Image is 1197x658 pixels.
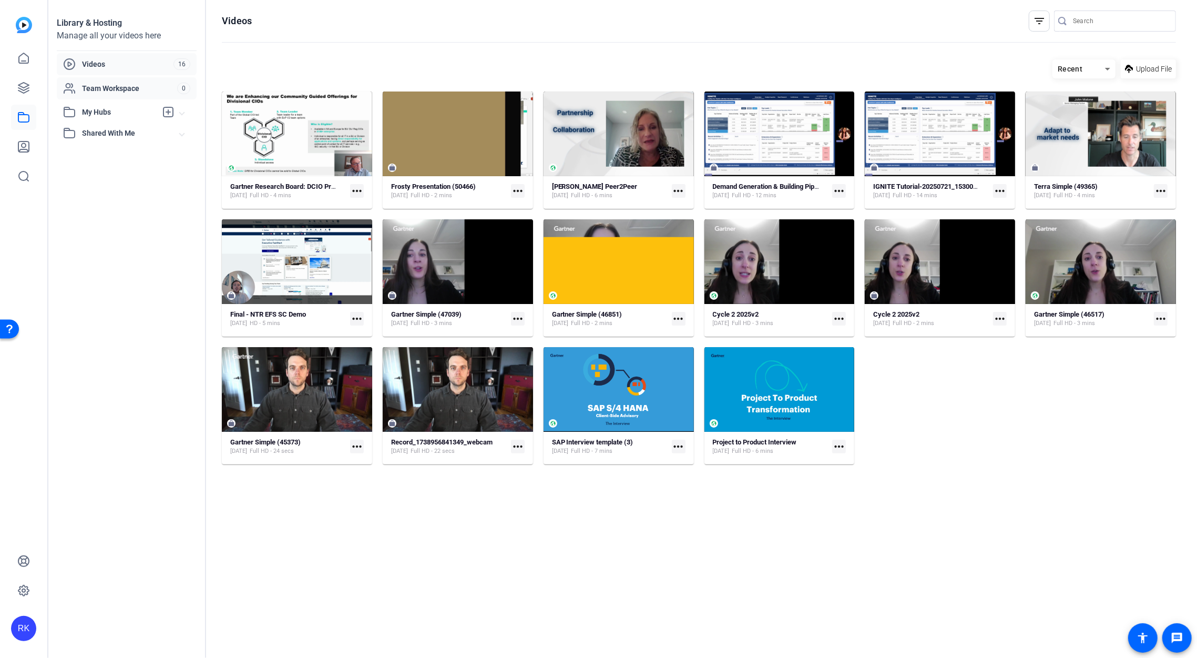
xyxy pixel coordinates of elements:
span: Full HD - 2 mins [893,319,934,328]
strong: [PERSON_NAME] Peer2Peer [552,183,638,190]
strong: Gartner Simple (45373) [230,438,301,446]
strong: Project to Product Interview [713,438,797,446]
a: Gartner Simple (46851)[DATE]Full HD - 2 mins [552,310,668,328]
span: 16 [173,58,190,70]
div: RK [11,616,36,641]
span: [DATE] [391,447,408,455]
div: Library & Hosting [57,17,197,29]
span: [DATE] [230,447,247,455]
mat-icon: filter_list [1033,15,1046,27]
strong: Demand Generation & Building Pipeline Video [713,183,848,190]
a: Terra Simple (49365)[DATE]Full HD - 4 mins [1034,183,1150,200]
strong: Frosty Presentation (50466) [391,183,476,190]
mat-icon: more_horiz [350,312,364,326]
span: Full HD - 24 secs [250,447,294,455]
span: [DATE] [1034,319,1051,328]
span: Full HD - 7 mins [571,447,613,455]
mat-expansion-panel-header: Shared With Me [57,123,197,144]
a: Project to Product Interview[DATE]Full HD - 6 mins [713,438,828,455]
strong: SAP Interview template (3) [552,438,633,446]
strong: Cycle 2 2025v2 [873,310,919,318]
span: [DATE] [713,191,730,200]
span: [DATE] [391,191,408,200]
mat-icon: more_horiz [832,184,846,198]
strong: IGNITE Tutorial-20250721_153001-Meeting Recording [873,183,1036,190]
a: Frosty Presentation (50466)[DATE]Full HD - 2 mins [391,183,507,200]
strong: Gartner Simple (46517) [1034,310,1104,318]
mat-icon: more_horiz [672,440,686,453]
a: Cycle 2 2025v2[DATE]Full HD - 3 mins [713,310,828,328]
span: [DATE] [230,319,247,328]
span: Full HD - 6 mins [571,191,613,200]
span: Full HD - 6 mins [732,447,774,455]
span: Videos [82,59,173,69]
mat-icon: message [1171,632,1183,644]
span: [DATE] [391,319,408,328]
span: Full HD - 3 mins [1053,319,1095,328]
a: Final - NTR EFS SC Demo[DATE]HD - 5 mins [230,310,346,328]
mat-icon: more_horiz [832,440,846,453]
img: blue-gradient.svg [16,17,32,33]
mat-icon: more_horiz [672,184,686,198]
mat-icon: more_horiz [1154,312,1168,326]
strong: Terra Simple (49365) [1034,183,1098,190]
strong: Record_1738956841349_webcam [391,438,493,446]
div: Manage all your videos here [57,29,197,42]
span: [DATE] [1034,191,1051,200]
span: Full HD - 12 mins [732,191,777,200]
mat-icon: more_horiz [1154,184,1168,198]
span: [DATE] [873,319,890,328]
span: My Hubs [82,107,157,118]
span: [DATE] [713,319,730,328]
span: [DATE] [552,191,569,200]
mat-icon: accessibility [1137,632,1149,644]
a: Gartner Simple (46517)[DATE]Full HD - 3 mins [1034,310,1150,328]
a: Demand Generation & Building Pipeline Video[DATE]Full HD - 12 mins [713,183,828,200]
a: SAP Interview template (3)[DATE]Full HD - 7 mins [552,438,668,455]
a: Cycle 2 2025v2[DATE]Full HD - 2 mins [873,310,989,328]
h1: Videos [222,15,252,27]
strong: Cycle 2 2025v2 [713,310,759,318]
span: [DATE] [873,191,890,200]
a: IGNITE Tutorial-20250721_153001-Meeting Recording[DATE]Full HD - 14 mins [873,183,989,200]
span: HD - 5 mins [250,319,280,328]
mat-icon: more_horiz [511,312,525,326]
mat-icon: more_horiz [511,440,525,453]
strong: Gartner Simple (46851) [552,310,622,318]
span: Full HD - 2 mins [411,191,452,200]
span: [DATE] [713,447,730,455]
span: Full HD - 3 mins [732,319,774,328]
span: Full HD - 2 mins [571,319,613,328]
a: Gartner Research Board: DCIO Product Update[DATE]Full HD - 4 mins [230,183,346,200]
a: Gartner Simple (47039)[DATE]Full HD - 3 mins [391,310,507,328]
span: 0 [177,83,190,94]
span: [DATE] [230,191,247,200]
mat-icon: more_horiz [672,312,686,326]
mat-icon: more_horiz [993,312,1007,326]
mat-icon: more_horiz [993,184,1007,198]
mat-icon: more_horiz [511,184,525,198]
span: Team Workspace [82,83,177,94]
span: Full HD - 22 secs [411,447,455,455]
span: [DATE] [552,319,569,328]
span: Full HD - 4 mins [250,191,291,200]
strong: Gartner Research Board: DCIO Product Update [230,183,371,190]
span: Full HD - 14 mins [893,191,937,200]
mat-icon: more_horiz [350,184,364,198]
span: [DATE] [552,447,569,455]
strong: Final - NTR EFS SC Demo [230,310,306,318]
strong: Gartner Simple (47039) [391,310,462,318]
a: Gartner Simple (45373)[DATE]Full HD - 24 secs [230,438,346,455]
span: Shared With Me [82,128,180,139]
button: Upload File [1121,59,1176,78]
span: Recent [1058,65,1083,73]
span: Full HD - 4 mins [1053,191,1095,200]
mat-icon: more_horiz [350,440,364,453]
span: Upload File [1136,64,1172,75]
input: Search [1073,15,1168,27]
span: Full HD - 3 mins [411,319,452,328]
mat-expansion-panel-header: My Hubs [57,102,197,123]
a: Record_1738956841349_webcam[DATE]Full HD - 22 secs [391,438,507,455]
mat-icon: more_horiz [832,312,846,326]
a: [PERSON_NAME] Peer2Peer[DATE]Full HD - 6 mins [552,183,668,200]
